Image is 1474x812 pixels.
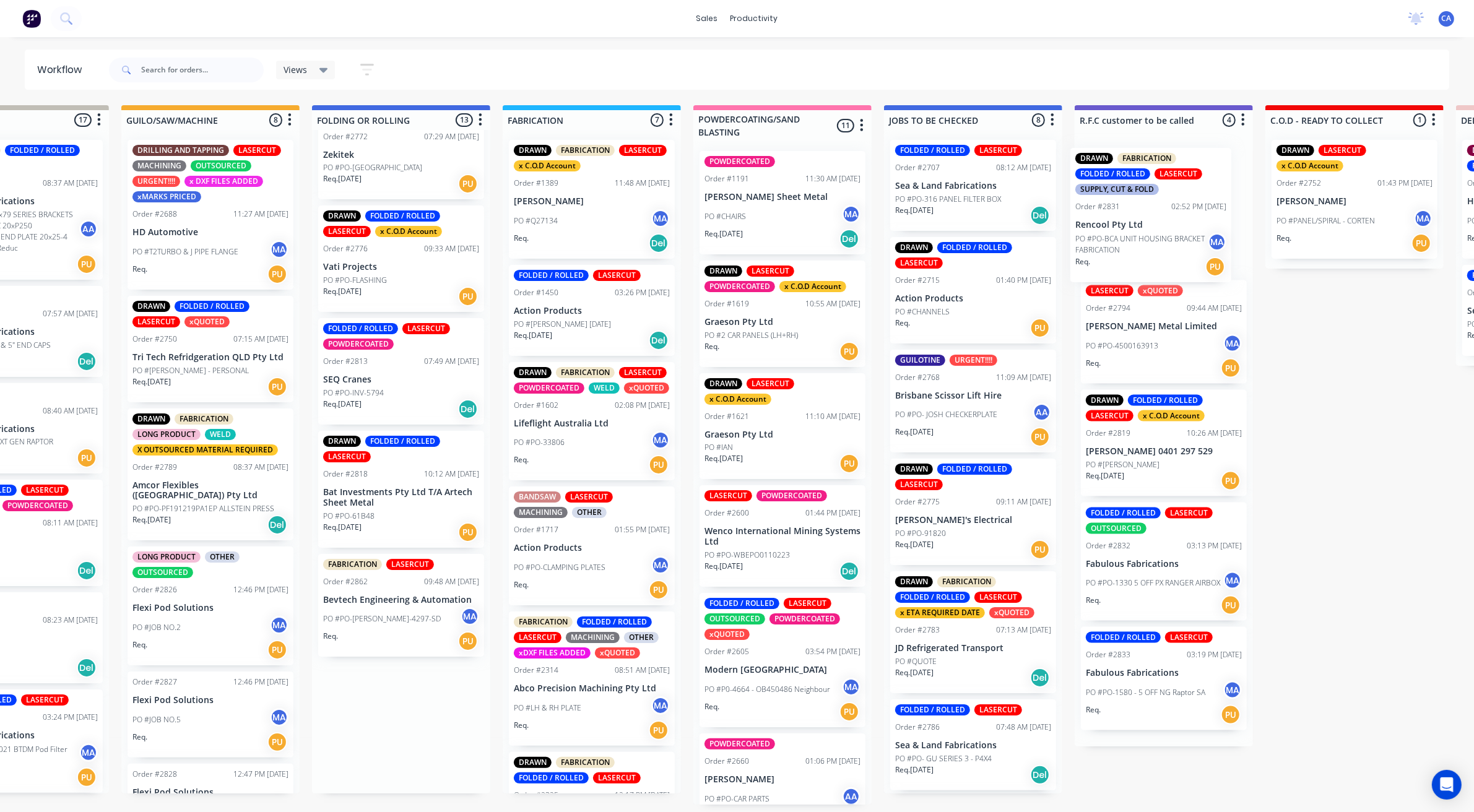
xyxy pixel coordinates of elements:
input: Search for orders... [141,58,264,82]
div: productivity [724,9,784,28]
img: Factory [22,9,41,28]
div: Open Intercom Messenger [1432,770,1462,800]
span: Views [284,63,307,76]
div: sales [690,9,724,28]
span: CA [1442,13,1452,24]
div: Workflow [37,63,88,77]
